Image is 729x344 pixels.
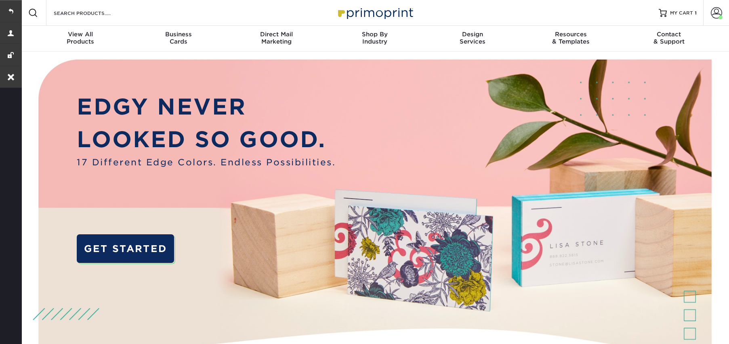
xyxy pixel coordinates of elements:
a: Shop ByIndustry [326,26,424,52]
span: 17 Different Edge Colors. Endless Possibilities. [77,156,336,169]
div: Industry [326,31,424,45]
span: MY CART [670,10,693,17]
div: & Support [620,31,718,45]
span: Business [129,31,227,38]
iframe: Google Customer Reviews [2,319,69,341]
div: & Templates [522,31,620,45]
a: Resources& Templates [522,26,620,52]
a: Contact& Support [620,26,718,52]
span: 1 [695,10,697,16]
span: Resources [522,31,620,38]
input: SEARCH PRODUCTS..... [53,8,132,18]
span: View All [32,31,130,38]
a: BusinessCards [129,26,227,52]
a: Direct MailMarketing [227,26,326,52]
a: View AllProducts [32,26,130,52]
span: Shop By [326,31,424,38]
div: Cards [129,31,227,45]
p: EDGY NEVER [77,90,336,123]
span: Contact [620,31,718,38]
span: Direct Mail [227,31,326,38]
span: Design [424,31,522,38]
div: Products [32,31,130,45]
a: DesignServices [424,26,522,52]
a: GET STARTED [77,234,174,263]
div: Services [424,31,522,45]
img: Primoprint [334,4,415,21]
p: LOOKED SO GOOD. [77,123,336,156]
div: Marketing [227,31,326,45]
